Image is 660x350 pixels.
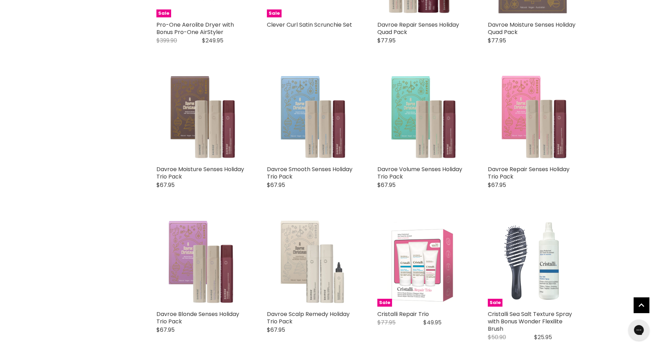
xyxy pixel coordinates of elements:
a: Davroe Moisture Senses Holiday Trio Pack Davroe Moisture Senses Holiday Trio Pack [156,73,246,162]
span: $399.90 [156,36,177,45]
a: Cristalli Repair Trio [377,310,429,318]
img: Cristalli Repair Trio [387,217,457,307]
span: $77.95 [377,318,396,327]
span: $67.95 [156,181,175,189]
img: Davroe Smooth Senses Holiday Trio Pack [267,73,356,162]
span: $25.95 [534,333,552,341]
a: Cristalli Repair Trio Sale [377,217,467,307]
a: Davroe Volume Senses Holiday Trio Pack [377,165,462,181]
span: $67.95 [267,326,285,334]
span: $67.95 [488,181,506,189]
a: Davroe Blonde Senses Holiday Trio Pack [156,310,239,325]
span: Sale [377,299,392,307]
a: Davroe Smooth Senses Holiday Trio Pack [267,165,352,181]
a: Davroe Moisture Senses Holiday Trio Pack [156,165,244,181]
span: Sale [156,9,171,18]
a: Davroe Smooth Senses Holiday Trio Pack Davroe Smooth Senses Holiday Trio Pack [267,73,356,162]
span: $50.90 [488,333,506,341]
img: Davroe Moisture Senses Holiday Trio Pack [156,73,246,162]
a: Davroe Scalp Remedy Holiday Trio Pack [267,310,350,325]
span: $249.95 [202,36,224,45]
a: Pro-One Aerolite Dryer with Bonus Pro-One AirStyler [156,21,234,36]
span: $67.95 [267,181,285,189]
span: $49.95 [424,318,442,327]
a: Davroe Repair Senses Holiday Quad Pack [377,21,459,36]
a: Davroe Moisture Senses Holiday Quad Pack [488,21,575,36]
span: $67.95 [156,326,175,334]
img: Davroe Scalp Remedy Holiday Trio Pack [267,217,356,307]
span: $67.95 [377,181,396,189]
img: Davroe Blonde Senses Holiday Trio Pack [156,217,246,307]
a: Davroe Volume Senses Holiday Trio Pack Davroe Volume Senses Holiday Trio Pack [377,73,467,162]
span: Sale [488,299,503,307]
a: Davroe Blonde Senses Holiday Trio Pack Davroe Blonde Senses Holiday Trio Pack [156,217,246,307]
span: $77.95 [377,36,396,45]
span: $77.95 [488,36,506,45]
a: Clever Curl Satin Scrunchie Set [267,21,352,29]
img: Cristalli Sea Salt Texture Spray with Bonus Wonder Flexilite Brush [501,217,564,307]
a: Davroe Repair Senses Holiday Trio Pack [488,165,570,181]
a: Cristalli Sea Salt Texture Spray with Bonus Wonder Flexilite Brush [488,310,572,333]
iframe: Gorgias live chat messenger [625,317,653,343]
a: Cristalli Sea Salt Texture Spray with Bonus Wonder Flexilite Brush Sale [488,217,577,307]
span: Sale [267,9,282,18]
a: Davroe Scalp Remedy Holiday Trio Pack Davroe Scalp Remedy Holiday Trio Pack [267,217,356,307]
a: Davroe Repair Senses Holiday Trio Pack Davroe Repair Senses Holiday Trio Pack [488,73,577,162]
img: Davroe Volume Senses Holiday Trio Pack [377,73,467,162]
img: Davroe Repair Senses Holiday Trio Pack [488,73,577,162]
